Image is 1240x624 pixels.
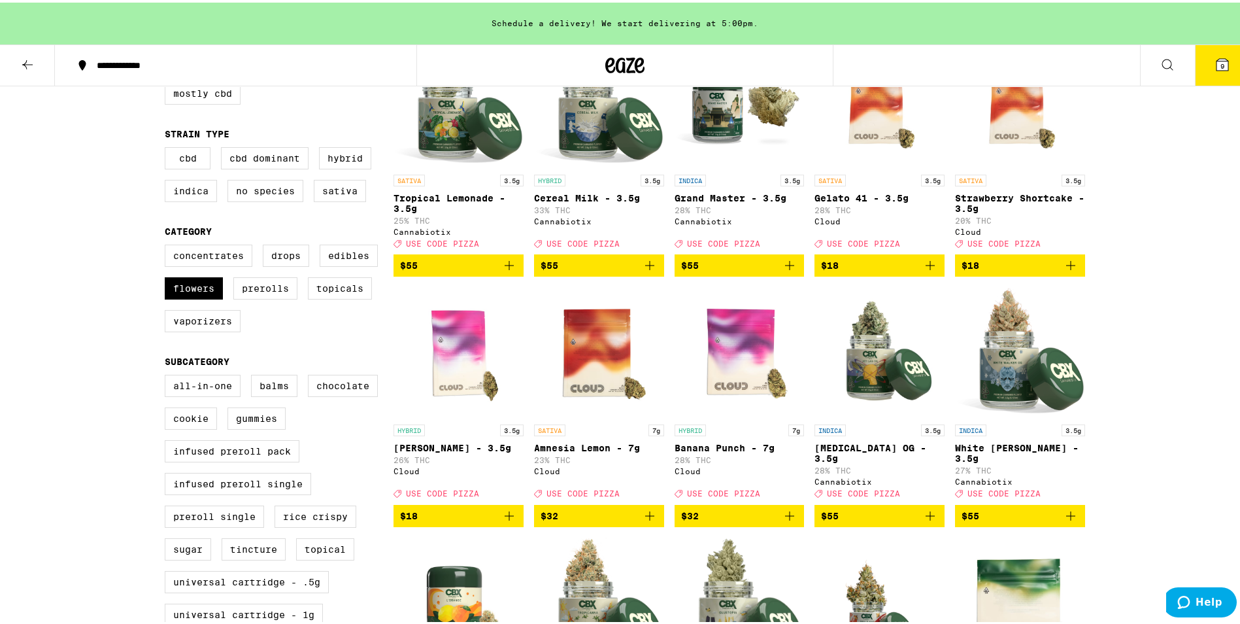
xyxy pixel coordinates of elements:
span: USE CODE PIZZA [546,237,620,245]
p: 33% THC [534,203,664,212]
span: USE CODE PIZZA [406,237,479,245]
div: Cannabiotix [814,475,945,483]
label: All-In-One [165,372,241,394]
p: INDICA [955,422,986,434]
label: Flowers [165,275,223,297]
p: HYBRID [394,422,425,434]
label: Prerolls [233,275,297,297]
p: 3.5g [500,422,524,434]
p: Strawberry Shortcake - 3.5g [955,190,1085,211]
span: USE CODE PIZZA [687,487,760,496]
span: $18 [400,508,418,519]
legend: Subcategory [165,354,229,364]
p: 28% THC [675,453,805,462]
span: $18 [821,258,839,268]
a: Open page for Cereal Milk - 3.5g from Cannabiotix [534,35,664,252]
label: Vaporizers [165,307,241,330]
p: 3.5g [921,422,945,434]
a: Open page for White Walker OG - 3.5g from Cannabiotix [955,285,1085,502]
label: CBD [165,145,210,167]
img: Cloud - Amnesia Lemon - 7g [534,285,664,415]
span: $55 [681,258,699,268]
label: Sativa [314,177,366,199]
p: 20% THC [955,214,1085,222]
div: Cloud [814,215,945,223]
p: INDICA [814,422,846,434]
a: Open page for Gelato 41 - 3.5g from Cloud [814,35,945,252]
p: [MEDICAL_DATA] OG - 3.5g [814,440,945,461]
p: INDICA [675,172,706,184]
label: Infused Preroll Single [165,470,311,493]
label: Drops [263,242,309,264]
div: Cannabiotix [394,225,524,234]
p: SATIVA [955,172,986,184]
p: 23% THC [534,453,664,462]
label: Gummies [227,405,286,427]
label: Sugar [165,536,211,558]
img: Cloud - Gelato 41 - 3.5g [814,35,945,165]
button: Add to bag [394,252,524,274]
span: $55 [962,508,979,519]
div: Cannabiotix [675,215,805,223]
img: Cannabiotix - Grand Master - 3.5g [675,35,805,165]
p: 3.5g [1062,422,1085,434]
img: Cannabiotix - Jet Lag OG - 3.5g [814,285,945,415]
p: 26% THC [394,453,524,462]
label: No Species [227,177,303,199]
button: Add to bag [534,252,664,274]
p: 28% THC [814,203,945,212]
img: Cloud - Strawberry Shortcake - 3.5g [955,35,1085,165]
p: 28% THC [814,464,945,472]
a: Open page for Grand Master - 3.5g from Cannabiotix [675,35,805,252]
p: SATIVA [534,422,565,434]
span: 9 [1220,60,1224,67]
button: Add to bag [534,502,664,525]
p: SATIVA [394,172,425,184]
p: Cereal Milk - 3.5g [534,190,664,201]
p: Gelato 41 - 3.5g [814,190,945,201]
img: Cloud - Mochi Gelato - 3.5g [394,285,524,415]
button: Add to bag [675,502,805,525]
a: Open page for Banana Punch - 7g from Cloud [675,285,805,502]
button: Add to bag [814,252,945,274]
span: USE CODE PIZZA [546,487,620,496]
span: USE CODE PIZZA [967,487,1041,496]
div: Cloud [955,225,1085,234]
button: Add to bag [675,252,805,274]
p: HYBRID [534,172,565,184]
p: 3.5g [641,172,664,184]
p: 3.5g [780,172,804,184]
label: CBD Dominant [221,145,309,167]
a: Open page for Mochi Gelato - 3.5g from Cloud [394,285,524,502]
p: Banana Punch - 7g [675,440,805,451]
p: 3.5g [500,172,524,184]
label: Mostly CBD [165,80,241,102]
label: Hybrid [319,145,371,167]
label: Balms [251,372,297,394]
span: $55 [400,258,418,268]
a: Open page for Jet Lag OG - 3.5g from Cannabiotix [814,285,945,502]
label: Universal Cartridge - 1g [165,601,323,623]
label: Universal Cartridge - .5g [165,568,329,591]
div: Cloud [394,464,524,473]
span: $32 [681,508,699,519]
legend: Category [165,224,212,234]
label: Chocolate [308,372,378,394]
p: 7g [648,422,664,434]
p: White [PERSON_NAME] - 3.5g [955,440,1085,461]
legend: Strain Type [165,126,229,137]
p: 25% THC [394,214,524,222]
span: $55 [821,508,839,519]
p: 3.5g [1062,172,1085,184]
button: Add to bag [394,502,524,525]
label: Concentrates [165,242,252,264]
button: Add to bag [814,502,945,525]
p: 28% THC [675,203,805,212]
label: Rice Crispy [275,503,356,525]
img: Cannabiotix - Cereal Milk - 3.5g [534,35,664,165]
label: Topicals [308,275,372,297]
label: Edibles [320,242,378,264]
label: Cookie [165,405,217,427]
p: HYBRID [675,422,706,434]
